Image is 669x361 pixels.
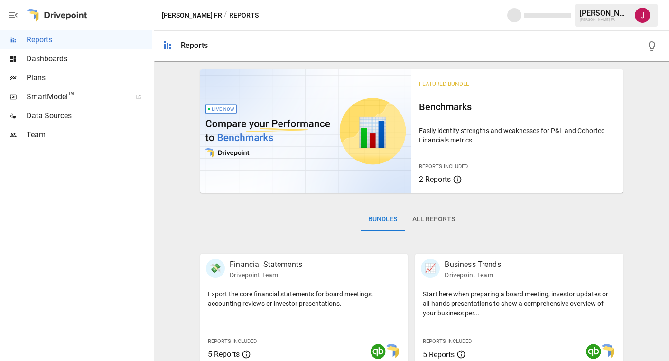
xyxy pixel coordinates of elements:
img: video thumbnail [200,69,411,193]
div: 📈 [421,259,440,278]
p: Drivepoint Team [445,270,501,280]
p: Financial Statements [230,259,302,270]
div: [PERSON_NAME] FR [580,18,629,22]
p: Business Trends [445,259,501,270]
div: / [224,9,227,21]
img: quickbooks [371,344,386,359]
img: smart model [384,344,399,359]
p: Export the core financial statements for board meetings, accounting reviews or investor presentat... [208,289,400,308]
img: smart model [599,344,614,359]
p: Easily identify strengths and weaknesses for P&L and Cohorted Financials metrics. [419,126,615,145]
span: Featured Bundle [419,81,469,87]
span: 2 Reports [419,175,451,184]
img: quickbooks [586,344,601,359]
span: Reports [27,34,152,46]
div: Reports [181,41,208,50]
button: [PERSON_NAME] FR [162,9,222,21]
span: ™ [68,90,74,102]
span: Reports Included [423,338,472,344]
span: Team [27,129,152,141]
span: SmartModel [27,91,125,103]
p: Drivepoint Team [230,270,302,280]
span: Reports Included [208,338,257,344]
span: Plans [27,72,152,84]
span: Reports Included [419,163,468,170]
p: Start here when preparing a board meeting, investor updates or all-hands presentations to show a ... [423,289,615,318]
button: Jennifer Osman [629,2,656,28]
button: All Reports [405,208,463,231]
span: 5 Reports [423,350,455,359]
div: 💸 [206,259,225,278]
span: 5 Reports [208,350,240,359]
div: [PERSON_NAME] [580,9,629,18]
h6: Benchmarks [419,99,615,114]
span: Dashboards [27,53,152,65]
img: Jennifer Osman [635,8,650,23]
button: Bundles [361,208,405,231]
span: Data Sources [27,110,152,122]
